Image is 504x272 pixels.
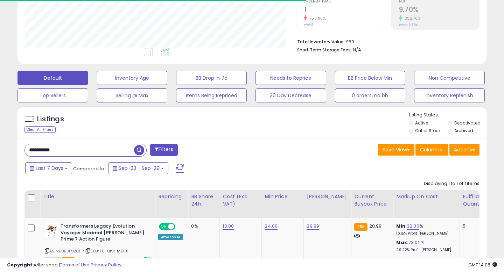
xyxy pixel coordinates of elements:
div: seller snap | | [7,262,121,269]
small: -50.00% [307,16,326,21]
button: Last 7 Days [25,162,72,174]
p: 29.22% Profit [PERSON_NAME] [396,248,454,252]
b: Total Inventory Value: [297,39,345,45]
button: Filters [150,144,177,156]
button: Needs to Reprice [255,71,326,85]
span: ON [160,224,168,230]
button: BB Price Below Min [335,71,406,85]
a: Terms of Use [60,262,90,268]
a: 32.30 [407,223,419,230]
button: 30 Day Decrease [255,88,326,102]
label: Deactivated [454,120,481,126]
h5: Listings [37,114,64,124]
span: OFF [174,224,185,230]
div: Displaying 1 to 1 of 1 items [424,180,479,187]
a: B0B3F9ZCPP [59,248,84,254]
button: Non Competitive [414,71,485,85]
span: | SKU: F0-019I-MDFX [85,248,128,254]
button: Save View [378,144,414,156]
a: 24.00 [265,223,278,230]
div: [PERSON_NAME] [307,193,348,200]
div: 0% [191,223,214,229]
button: Default [17,71,88,85]
small: Prev: -6.35% [399,23,418,27]
div: Min Price [265,193,301,200]
button: Top Sellers [17,88,88,102]
div: % [396,223,454,236]
span: All listings currently available for purchase on Amazon [45,257,61,263]
span: Last 7 Days [36,165,63,172]
span: FBA [62,257,74,263]
span: Columns [420,146,442,153]
small: FBA [354,223,367,231]
b: Short Term Storage Fees: [297,47,352,53]
div: Fulfillable Quantity [463,193,487,208]
div: Clear All Filters [24,126,56,133]
li: £50 [297,37,474,45]
button: Inventory Age [97,71,168,85]
a: 73.02 [408,239,421,246]
a: 29.99 [307,223,319,230]
div: Cost (Exc. VAT) [223,193,259,208]
span: Compared to: [73,165,105,172]
label: Out of Stock [415,128,441,134]
a: 10.00 [223,223,234,230]
div: % [396,239,454,252]
th: The percentage added to the cost of goods (COGS) that forms the calculator for Min & Max prices. [393,190,460,218]
button: Columns [415,144,448,156]
p: Listing States: [409,112,487,119]
span: N/A [353,46,361,53]
div: 5 [463,223,484,229]
button: Sep-23 - Sep-29 [108,162,168,174]
button: Inventory Replenish [414,88,485,102]
b: Min: [396,223,407,229]
b: Max: [396,239,408,246]
small: 252.76% [402,16,421,21]
small: Prev: 2 [304,23,313,27]
label: Active [415,120,428,126]
button: 0 orders, no bb [335,88,406,102]
span: 20.99 [369,223,382,229]
button: Items Being Repriced [176,88,247,102]
div: Current Buybox Price [354,193,390,208]
a: Privacy Policy [91,262,121,268]
div: BB Share 24h. [191,193,217,208]
div: Repricing [158,193,185,200]
p: 16.15% Profit [PERSON_NAME] [396,231,454,236]
strong: Copyright [7,262,33,268]
button: Actions [449,144,479,156]
button: Selling @ Max [97,88,168,102]
button: BB Drop in 7d [176,71,247,85]
h2: 1 [304,6,384,15]
img: 41nvt7zxceL._SL40_.jpg [45,223,59,237]
b: Transformers Legacy Evolution Voyager Maximal [PERSON_NAME] Prime 7 Action Figure [61,223,146,244]
label: Archived [454,128,473,134]
span: Sep-23 - Sep-29 [119,165,160,172]
div: Markup on Cost [396,193,457,200]
span: 2025-10-7 14:08 GMT [468,262,497,268]
h2: 9.70% [399,6,479,15]
div: Amazon AI [158,234,183,240]
div: Title [43,193,152,200]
